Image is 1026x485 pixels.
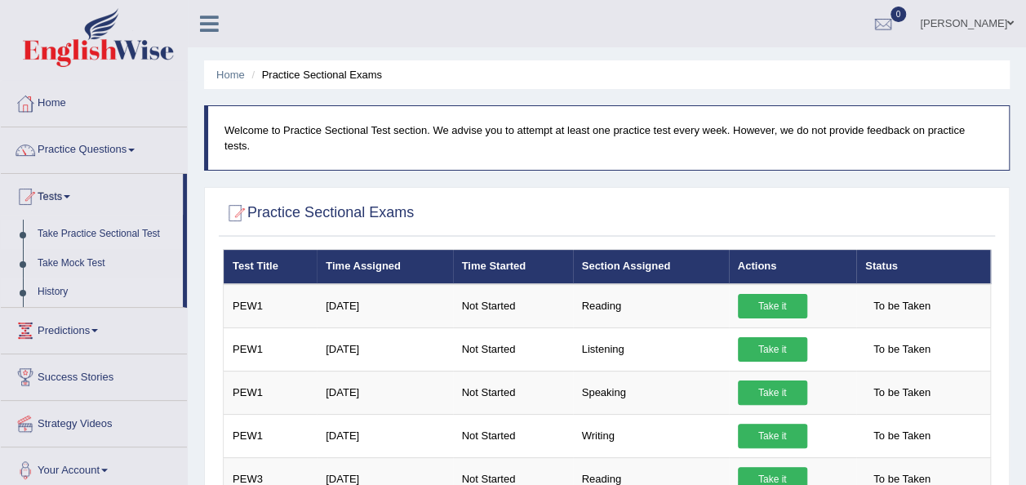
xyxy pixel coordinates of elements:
a: Tests [1,174,183,215]
th: Status [856,250,990,284]
th: Section Assigned [573,250,729,284]
span: To be Taken [865,424,939,448]
a: Take it [738,424,807,448]
a: Success Stories [1,354,187,395]
a: Take Mock Test [30,249,183,278]
a: Predictions [1,308,187,349]
p: Welcome to Practice Sectional Test section. We advise you to attempt at least one practice test e... [224,122,993,154]
td: PEW1 [224,327,318,371]
td: Writing [573,414,729,457]
td: [DATE] [317,414,452,457]
td: PEW1 [224,371,318,414]
h2: Practice Sectional Exams [223,201,414,225]
th: Time Assigned [317,250,452,284]
td: Reading [573,284,729,328]
td: Not Started [453,414,573,457]
td: Not Started [453,327,573,371]
td: [DATE] [317,327,452,371]
span: To be Taken [865,294,939,318]
span: 0 [891,7,907,22]
td: [DATE] [317,284,452,328]
a: Home [216,69,245,81]
td: Speaking [573,371,729,414]
td: [DATE] [317,371,452,414]
a: History [30,278,183,307]
a: Take it [738,294,807,318]
span: To be Taken [865,380,939,405]
td: Not Started [453,371,573,414]
a: Take it [738,337,807,362]
th: Time Started [453,250,573,284]
a: Strategy Videos [1,401,187,442]
td: Listening [573,327,729,371]
td: Not Started [453,284,573,328]
a: Take Practice Sectional Test [30,220,183,249]
a: Practice Questions [1,127,187,168]
th: Test Title [224,250,318,284]
th: Actions [729,250,857,284]
li: Practice Sectional Exams [247,67,382,82]
span: To be Taken [865,337,939,362]
a: Take it [738,380,807,405]
td: PEW1 [224,414,318,457]
td: PEW1 [224,284,318,328]
a: Home [1,81,187,122]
